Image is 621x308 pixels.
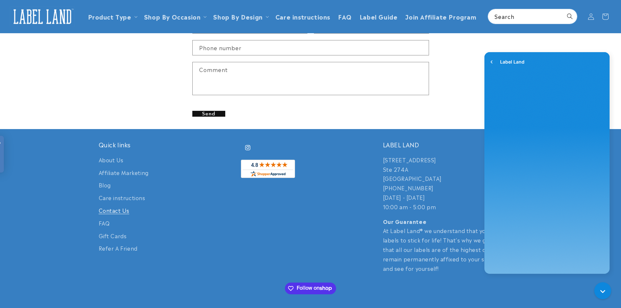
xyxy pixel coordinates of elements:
[99,141,238,148] h2: Quick links
[140,9,210,24] summary: Shop By Occasion
[99,191,145,204] a: Care instructions
[405,13,476,20] span: Join Affiliate Program
[360,13,398,20] span: Label Guide
[383,155,523,212] p: [STREET_ADDRESS] Ste 274A [GEOGRAPHIC_DATA] [PHONE_NUMBER] [DATE] - [DATE] 10:00 am - 5:00 pm
[401,9,480,24] a: Join Affiliate Program
[591,280,614,301] iframe: Gorgias live chat messenger
[84,9,140,24] summary: Product Type
[99,166,149,179] a: Affiliate Marketing
[563,9,577,23] button: Search
[275,13,330,20] span: Care instructions
[144,13,201,20] span: Shop By Occasion
[480,49,614,279] iframe: Gorgias live chat window
[99,179,111,191] a: Blog
[10,7,75,27] img: Label Land
[356,9,402,24] a: Label Guide
[99,229,127,242] a: Gift Cards
[241,160,295,178] img: Customer Reviews
[99,155,124,166] a: About Us
[99,242,138,255] a: Refer A Friend
[209,9,271,24] summary: Shop By Design
[7,4,78,29] a: Label Land
[99,204,129,217] a: Contact Us
[383,217,523,273] p: At Label Land® we understand that you need your labels to stick for life! That's why we guarantee...
[383,217,427,225] strong: Our Guarantee
[383,141,523,148] h2: LABEL LAND
[272,9,334,24] a: Care instructions
[334,9,356,24] a: FAQ
[338,13,352,20] span: FAQ
[88,12,131,21] a: Product Type
[192,111,225,117] button: Send
[99,217,110,229] a: FAQ
[213,12,262,21] a: Shop By Design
